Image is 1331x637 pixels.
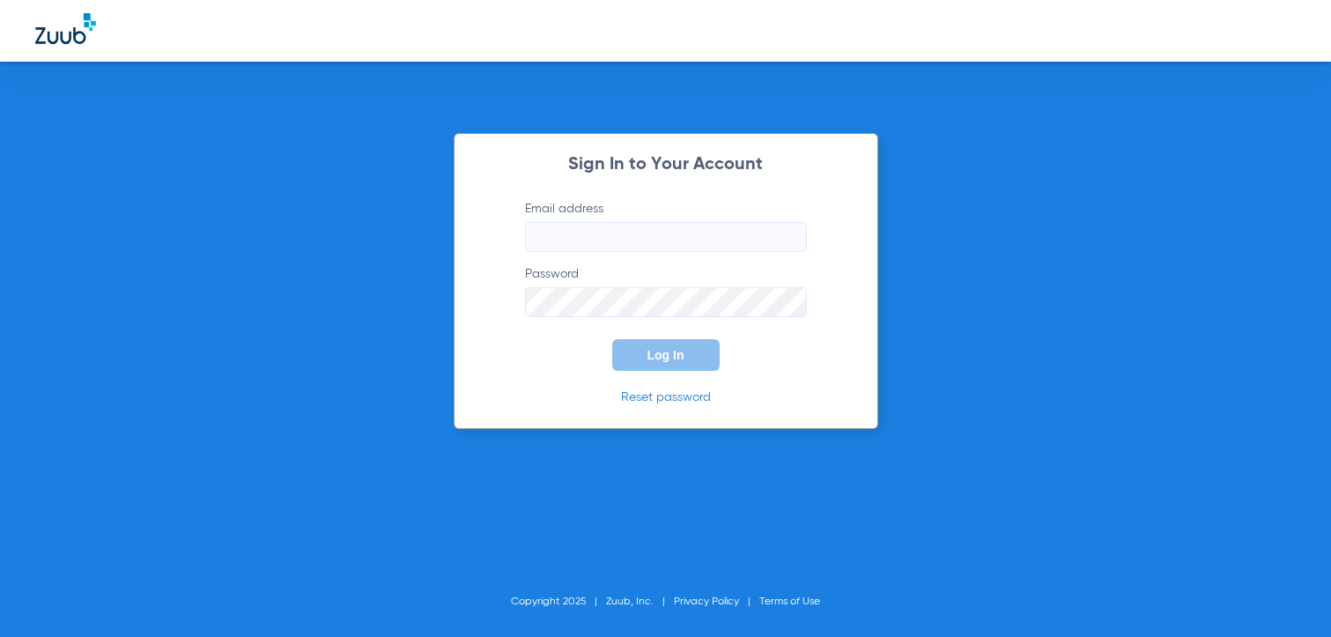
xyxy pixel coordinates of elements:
[612,339,720,371] button: Log In
[525,222,807,252] input: Email address
[606,593,674,611] li: Zuub, Inc.
[525,200,807,252] label: Email address
[525,287,807,317] input: Password
[621,391,711,404] a: Reset password
[759,596,820,607] a: Terms of Use
[647,348,684,362] span: Log In
[511,593,606,611] li: Copyright 2025
[674,596,739,607] a: Privacy Policy
[499,156,833,174] h2: Sign In to Your Account
[35,13,96,44] img: Zuub Logo
[525,265,807,317] label: Password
